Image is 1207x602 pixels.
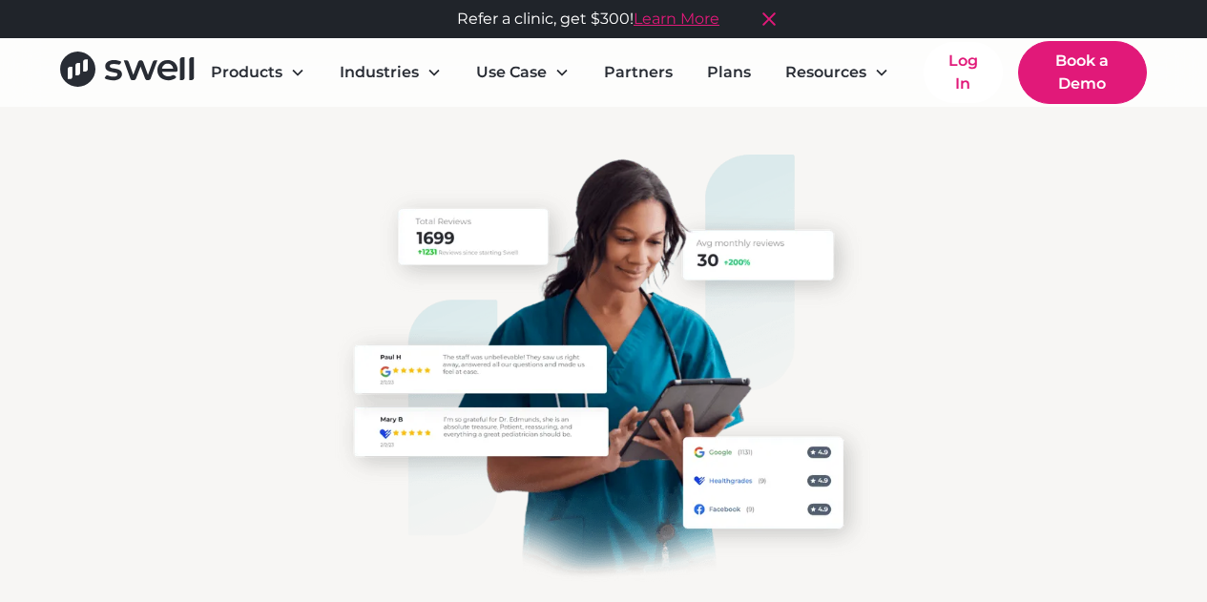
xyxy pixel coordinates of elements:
[785,61,866,84] div: Resources
[457,8,719,31] div: Refer a clinic, get $300!
[476,61,547,84] div: Use Case
[211,61,282,84] div: Products
[340,61,419,84] div: Industries
[692,53,766,92] a: Plans
[589,53,688,92] a: Partners
[1018,41,1147,104] a: Book a Demo
[634,10,719,28] a: Learn More
[924,42,1003,103] a: Log In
